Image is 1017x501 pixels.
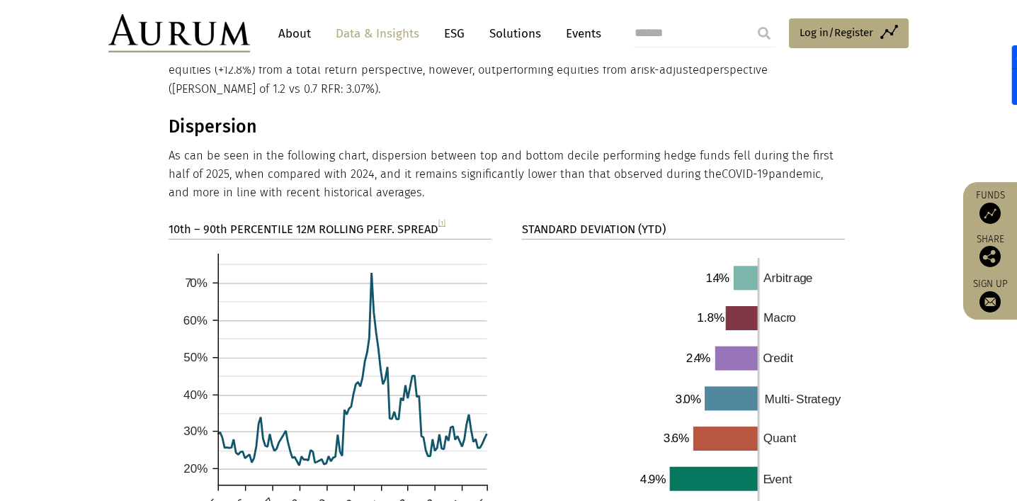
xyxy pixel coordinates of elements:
[979,291,1001,313] img: Sign up to our newsletter
[970,278,1010,313] a: Sign up
[559,21,601,47] a: Events
[438,219,445,227] a: [1]
[271,21,318,47] a: About
[169,147,845,203] p: As can be seen in the following chart, dispersion between top and bottom decile performing hedge ...
[329,21,426,47] a: Data & Insights
[108,14,250,52] img: Aurum
[722,167,768,181] span: COVID-19
[800,24,873,41] span: Log in/Register
[970,235,1010,267] div: Share
[169,116,845,137] h3: Dispersion
[169,223,445,236] strong: 10th – 90th PERCENTILE 12M ROLLING PERF. SPREAD
[637,63,706,77] span: risk-adjusted
[979,203,1001,224] img: Access Funds
[482,21,548,47] a: Solutions
[522,223,666,236] strong: STANDARD DEVIATION (YTD)
[169,43,845,98] p: performance (CAR) for hedge funds now stands at 8.4%, markedly outperforming bonds (-1.2%) but un...
[750,19,778,47] input: Submit
[437,21,472,47] a: ESG
[970,189,1010,224] a: Funds
[789,18,909,48] a: Log in/Register
[979,246,1001,267] img: Share this post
